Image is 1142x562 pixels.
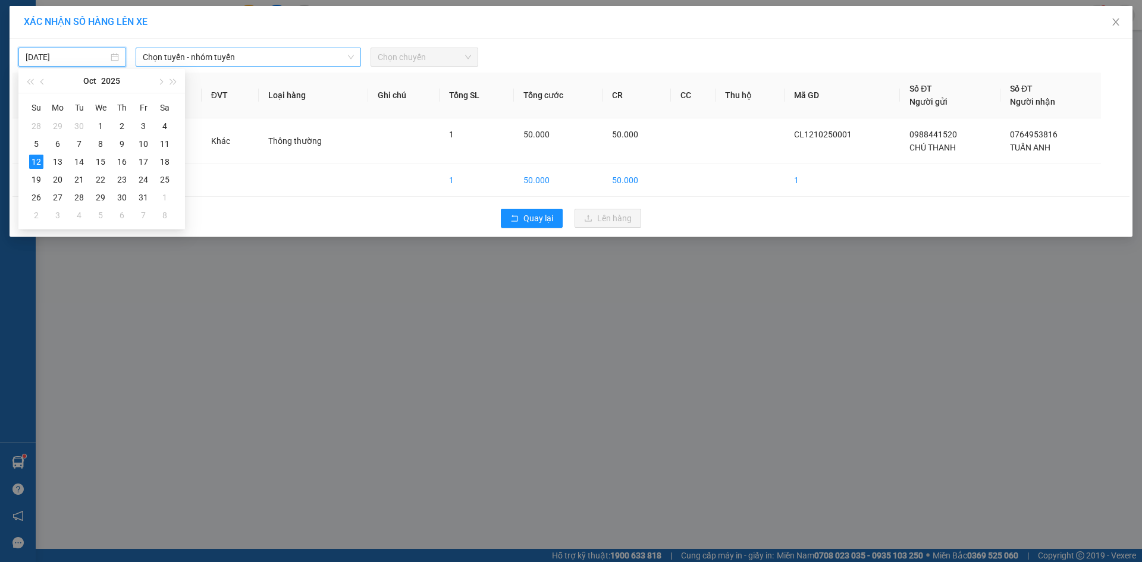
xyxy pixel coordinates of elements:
th: ĐVT [202,73,259,118]
td: 2025-10-03 [133,117,154,135]
div: 12 [29,155,43,169]
td: 2025-11-01 [154,189,175,206]
span: 50.000 [612,130,638,139]
td: 2025-11-05 [90,206,111,224]
button: Close [1099,6,1132,39]
td: 2025-11-02 [26,206,47,224]
div: 29 [93,190,108,205]
td: 1 [12,118,64,164]
div: 9 [115,137,129,151]
th: Ghi chú [368,73,440,118]
td: 2025-10-25 [154,171,175,189]
div: 1 [93,119,108,133]
td: Thông thường [259,118,368,164]
td: 2025-10-27 [47,189,68,206]
th: We [90,98,111,117]
div: 23 [115,172,129,187]
td: 2025-10-04 [154,117,175,135]
span: Quay lại [523,212,553,225]
th: CC [671,73,716,118]
div: 8 [158,208,172,222]
span: CHÚ THANH [909,143,956,152]
div: 8 [93,137,108,151]
td: 2025-11-06 [111,206,133,224]
div: 4 [158,119,172,133]
td: 2025-11-07 [133,206,154,224]
div: 5 [93,208,108,222]
span: 1 [449,130,454,139]
div: 18 [158,155,172,169]
th: Fr [133,98,154,117]
td: 2025-10-07 [68,135,90,153]
td: 2025-10-11 [154,135,175,153]
th: Loại hàng [259,73,368,118]
td: 50.000 [514,164,603,197]
th: Tổng cước [514,73,603,118]
div: 21 [72,172,86,187]
div: 24 [136,172,150,187]
span: TUẤN ANH [1010,143,1050,152]
span: Số ĐT [909,84,932,93]
td: 2025-10-18 [154,153,175,171]
td: 2025-10-16 [111,153,133,171]
span: Chọn tuyến - nhóm tuyến [143,48,354,66]
th: Mã GD [785,73,900,118]
div: 31 [136,190,150,205]
div: 6 [115,208,129,222]
div: 29 [51,119,65,133]
td: 2025-11-03 [47,206,68,224]
div: 2 [29,208,43,222]
div: 13 [51,155,65,169]
td: 2025-09-30 [68,117,90,135]
div: 7 [72,137,86,151]
td: 2025-10-29 [90,189,111,206]
div: 4 [72,208,86,222]
div: 30 [72,119,86,133]
div: 17 [136,155,150,169]
div: 25 [158,172,172,187]
span: 0764953816 [1010,130,1058,139]
div: 11 [158,137,172,151]
button: 2025 [101,69,120,93]
td: 2025-10-28 [68,189,90,206]
div: 16 [115,155,129,169]
div: 26 [29,190,43,205]
div: 15 [93,155,108,169]
td: 2025-10-31 [133,189,154,206]
td: 2025-10-01 [90,117,111,135]
td: 2025-10-10 [133,135,154,153]
td: 2025-10-05 [26,135,47,153]
span: down [347,54,354,61]
td: 2025-10-20 [47,171,68,189]
button: uploadLên hàng [575,209,641,228]
td: 2025-10-23 [111,171,133,189]
span: XÁC NHẬN SỐ HÀNG LÊN XE [24,16,148,27]
td: 2025-10-26 [26,189,47,206]
td: 2025-10-21 [68,171,90,189]
td: 2025-09-29 [47,117,68,135]
button: rollbackQuay lại [501,209,563,228]
div: 19 [29,172,43,187]
div: 30 [115,190,129,205]
td: 2025-10-22 [90,171,111,189]
span: rollback [510,214,519,224]
td: 2025-10-13 [47,153,68,171]
td: 2025-10-06 [47,135,68,153]
td: 1 [440,164,514,197]
button: Oct [83,69,96,93]
th: Th [111,98,133,117]
span: CL1210250001 [794,130,852,139]
span: Chọn chuyến [378,48,471,66]
td: 2025-10-14 [68,153,90,171]
div: 28 [72,190,86,205]
td: Khác [202,118,259,164]
td: 2025-10-02 [111,117,133,135]
th: Tu [68,98,90,117]
td: 2025-10-08 [90,135,111,153]
td: 2025-09-28 [26,117,47,135]
span: close [1111,17,1121,27]
div: 27 [51,190,65,205]
span: Người nhận [1010,97,1055,106]
th: Mo [47,98,68,117]
th: Thu hộ [716,73,785,118]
